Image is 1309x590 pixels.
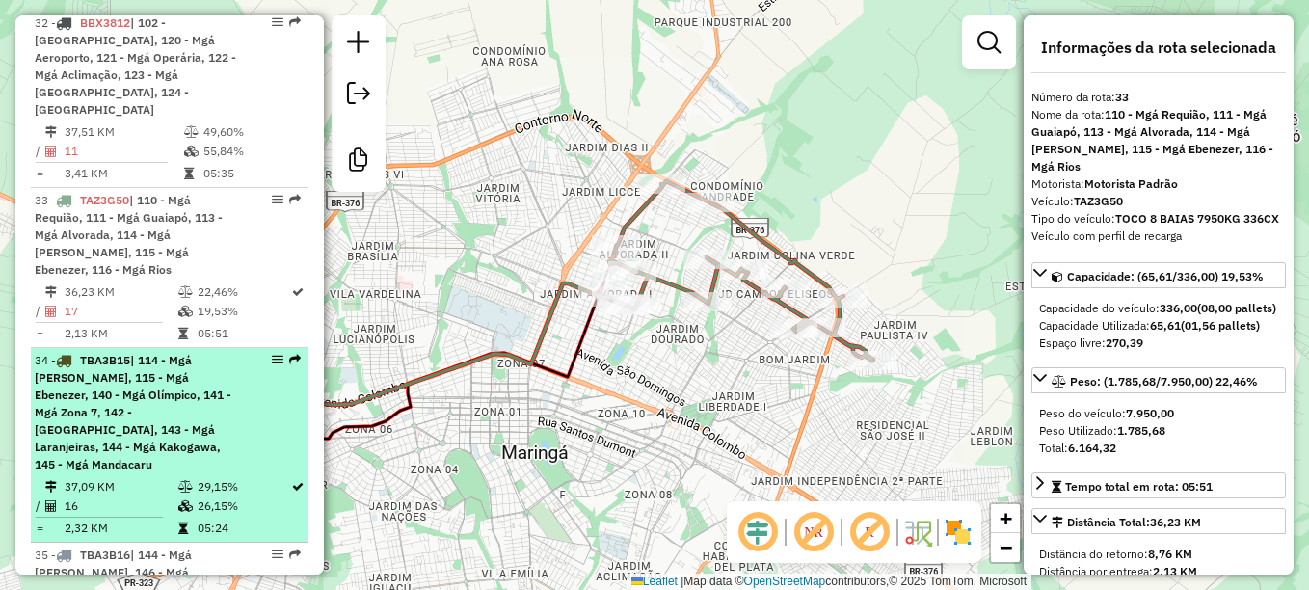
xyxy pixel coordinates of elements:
[943,517,974,548] img: Exibir/Ocultar setores
[35,164,44,183] td: =
[1031,367,1286,393] a: Peso: (1.785,68/7.950,00) 22,46%
[1039,422,1278,440] div: Peso Utilizado:
[1000,535,1012,559] span: −
[178,500,193,512] i: % de utilização da cubagem
[289,194,301,205] em: Rota exportada
[45,146,57,157] i: Total de Atividades
[178,481,193,493] i: % de utilização do peso
[991,504,1020,533] a: Zoom in
[197,477,290,496] td: 29,15%
[1068,441,1116,455] strong: 6.164,32
[1031,106,1286,175] div: Nome da rota:
[35,496,44,516] td: /
[1067,269,1264,283] span: Capacidade: (65,61/336,00) 19,53%
[1000,506,1012,530] span: +
[184,168,194,179] i: Tempo total em rota
[45,306,57,317] i: Total de Atividades
[1031,538,1286,588] div: Distância Total:36,23 KM
[1031,193,1286,210] div: Veículo:
[35,142,44,161] td: /
[64,519,177,538] td: 2,32 KM
[35,324,44,343] td: =
[272,194,283,205] em: Opções
[1153,564,1197,578] strong: 2,13 KM
[184,126,199,138] i: % de utilização do peso
[35,15,236,117] span: 32 -
[289,16,301,28] em: Rota exportada
[1126,406,1174,420] strong: 7.950,00
[45,126,57,138] i: Distância Total
[45,500,57,512] i: Total de Atividades
[1070,374,1258,389] span: Peso: (1.785,68/7.950,00) 22,46%
[289,354,301,365] em: Rota exportada
[80,193,129,207] span: TAZ3G50
[1031,508,1286,534] a: Distância Total:36,23 KM
[1150,515,1201,529] span: 36,23 KM
[1148,547,1192,561] strong: 8,76 KM
[1031,228,1286,245] div: Veículo com perfil de recarga
[1197,301,1276,315] strong: (08,00 pallets)
[846,509,893,555] span: Exibir rótulo
[1039,563,1278,580] div: Distância por entrega:
[197,302,290,321] td: 19,53%
[80,15,130,30] span: BBX3812
[1074,194,1123,208] strong: TAZ3G50
[627,574,1031,590] div: Map data © contributors,© 2025 TomTom, Microsoft
[1031,39,1286,57] h4: Informações da rota selecionada
[178,306,193,317] i: % de utilização da cubagem
[631,575,678,588] a: Leaflet
[1031,292,1286,360] div: Capacidade: (65,61/336,00) 19,53%
[1039,546,1278,563] div: Distância do retorno:
[289,549,301,560] em: Rota exportada
[64,282,177,302] td: 36,23 KM
[1039,317,1278,335] div: Capacidade Utilizada:
[64,324,177,343] td: 2,13 KM
[35,353,231,471] span: | 114 - Mgá [PERSON_NAME], 115 - Mgá Ebenezer, 140 - Mgá Olímpico, 141 - Mgá Zona 7, 142 - [GEOGR...
[1106,335,1143,350] strong: 270,39
[64,122,183,142] td: 37,51 KM
[970,23,1008,62] a: Exibir filtros
[64,142,183,161] td: 11
[197,282,290,302] td: 22,46%
[272,16,283,28] em: Opções
[184,146,199,157] i: % de utilização da cubagem
[1052,514,1201,531] div: Distância Total:
[35,302,44,321] td: /
[339,141,378,184] a: Criar modelo
[1031,107,1273,174] strong: 110 - Mgá Requião, 111 - Mgá Guaiapó, 113 - Mgá Alvorada, 114 - Mgá [PERSON_NAME], 115 - Mgá Eben...
[35,193,223,277] span: | 110 - Mgá Requião, 111 - Mgá Guaiapó, 113 - Mgá Alvorada, 114 - Mgá [PERSON_NAME], 115 - Mgá Eb...
[1117,423,1165,438] strong: 1.785,68
[1031,89,1286,106] div: Número da rota:
[1039,335,1278,352] div: Espaço livre:
[35,193,223,277] span: 33 -
[1084,176,1178,191] strong: Motorista Padrão
[35,15,236,117] span: | 102 - [GEOGRAPHIC_DATA], 120 - Mgá Aeroporto, 121 - Mgá Operária, 122 - Mgá Aclimação, 123 - Mg...
[197,519,290,538] td: 05:24
[64,477,177,496] td: 37,09 KM
[35,519,44,538] td: =
[80,548,130,562] span: TBA3B16
[1031,210,1286,228] div: Tipo do veículo:
[790,509,837,555] span: Exibir NR
[178,328,188,339] i: Tempo total em rota
[292,286,304,298] i: Rota otimizada
[1150,318,1181,333] strong: 65,61
[1031,262,1286,288] a: Capacidade: (65,61/336,00) 19,53%
[64,496,177,516] td: 16
[1031,397,1286,465] div: Peso: (1.785,68/7.950,00) 22,46%
[1160,301,1197,315] strong: 336,00
[1039,406,1174,420] span: Peso do veículo:
[681,575,683,588] span: |
[991,533,1020,562] a: Zoom out
[1115,90,1129,104] strong: 33
[202,142,300,161] td: 55,84%
[197,324,290,343] td: 05:51
[197,496,290,516] td: 26,15%
[744,575,826,588] a: OpenStreetMap
[1115,211,1279,226] strong: TOCO 8 BAIAS 7950KG 336CX
[80,353,130,367] span: TBA3B15
[272,549,283,560] em: Opções
[64,302,177,321] td: 17
[1181,318,1260,333] strong: (01,56 pallets)
[272,354,283,365] em: Opções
